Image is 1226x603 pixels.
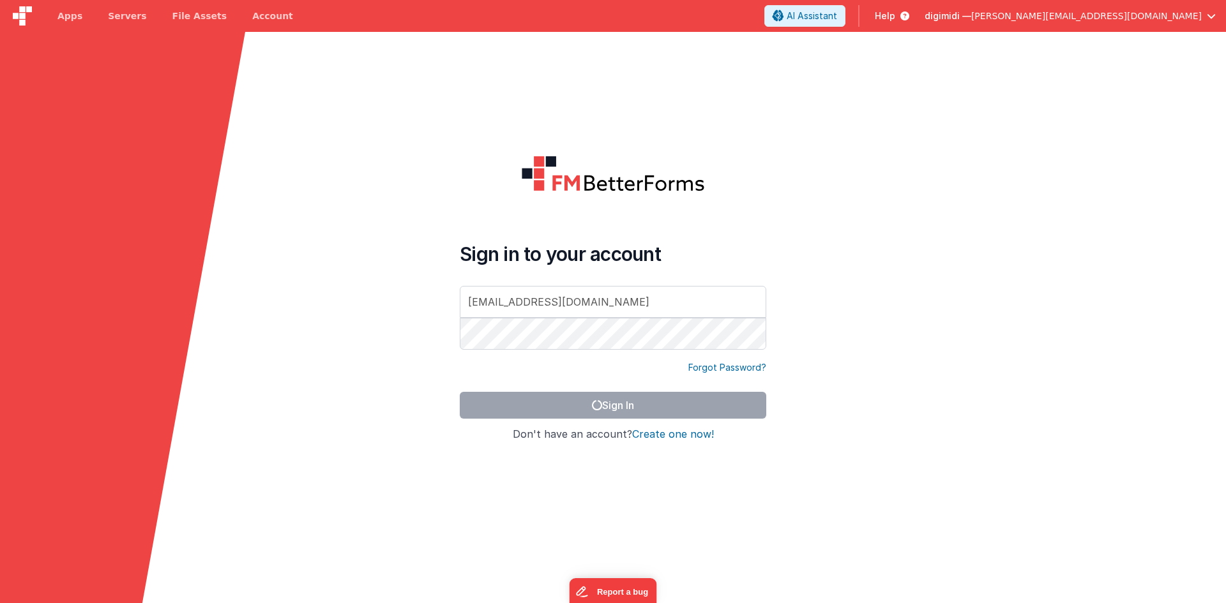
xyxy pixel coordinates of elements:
span: File Assets [172,10,227,22]
span: [PERSON_NAME][EMAIL_ADDRESS][DOMAIN_NAME] [971,10,1202,22]
input: Email Address [460,286,766,318]
span: Help [875,10,895,22]
h4: Sign in to your account [460,242,766,265]
button: AI Assistant [764,5,845,27]
button: Create one now! [632,429,714,440]
span: Servers [108,10,146,22]
span: digimidi — [925,10,971,22]
button: Sign In [460,392,766,419]
h4: Don't have an account? [460,429,766,440]
button: digimidi — [PERSON_NAME][EMAIL_ADDRESS][DOMAIN_NAME] [925,10,1216,22]
span: Apps [57,10,82,22]
a: Forgot Password? [688,361,766,374]
span: AI Assistant [787,10,837,22]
